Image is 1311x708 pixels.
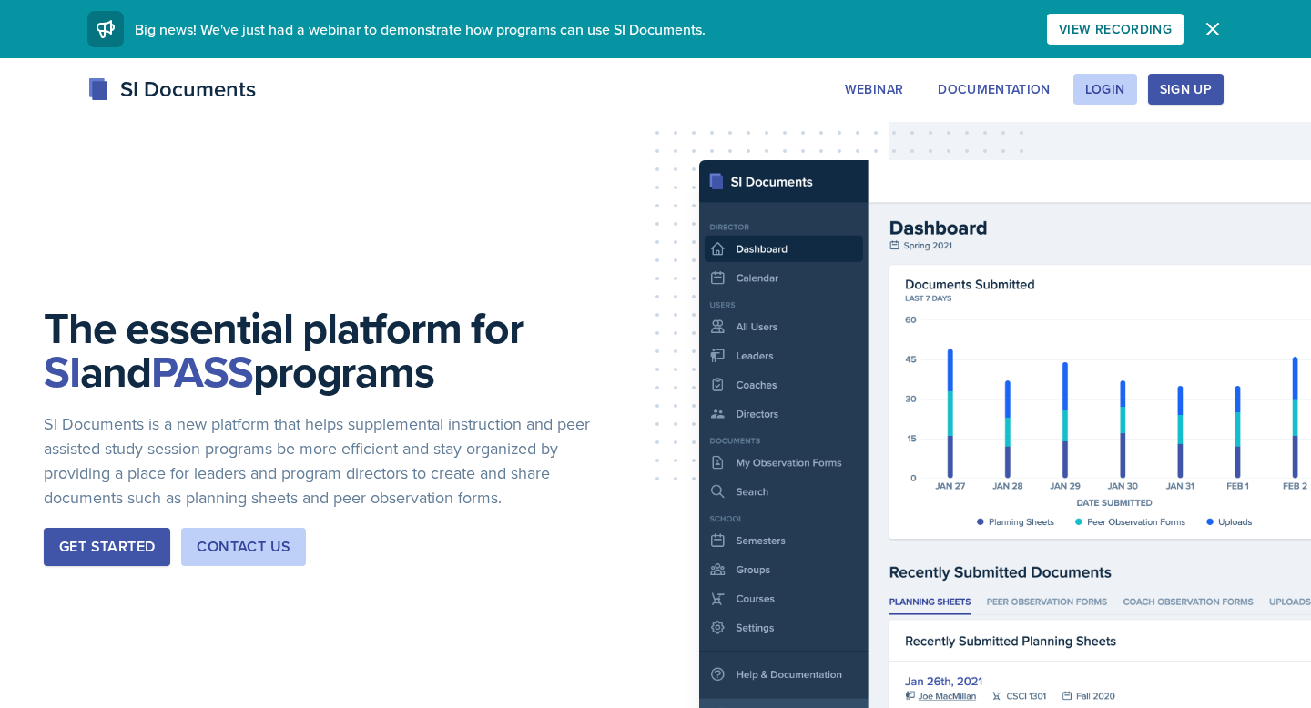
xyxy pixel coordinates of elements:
button: Login [1073,74,1137,105]
div: Login [1085,82,1125,96]
span: Big news! We've just had a webinar to demonstrate how programs can use SI Documents. [135,19,706,39]
div: Get Started [59,536,155,558]
button: Documentation [926,74,1062,105]
button: Get Started [44,528,170,566]
button: Contact Us [181,528,306,566]
div: Documentation [938,82,1051,96]
div: Contact Us [197,536,290,558]
div: Webinar [845,82,903,96]
div: View Recording [1059,22,1172,36]
button: View Recording [1047,14,1184,45]
div: Sign Up [1160,82,1212,96]
div: SI Documents [87,73,256,106]
button: Sign Up [1148,74,1224,105]
button: Webinar [833,74,915,105]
